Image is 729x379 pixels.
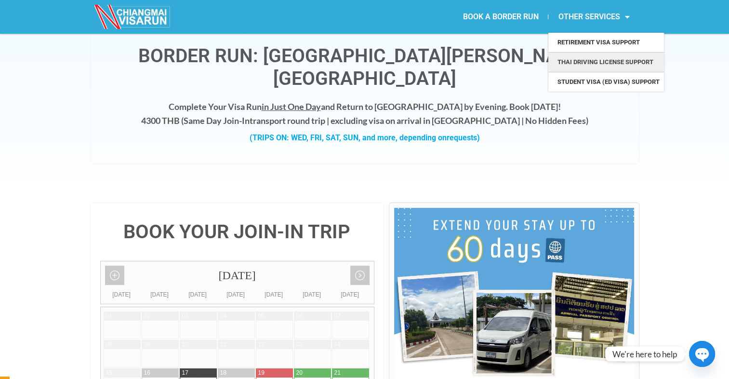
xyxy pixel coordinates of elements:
a: BOOK A BORDER RUN [453,6,548,28]
div: 07 [334,312,341,320]
div: 05 [258,312,265,320]
h1: Border Run: [GEOGRAPHIC_DATA][PERSON_NAME][GEOGRAPHIC_DATA] [100,45,629,90]
strong: Same Day Join-In [184,115,250,126]
a: Retirement Visa Support [548,33,664,52]
div: 02 [144,312,150,320]
span: in Just One Day [262,101,321,112]
div: 17 [182,369,188,377]
div: 09 [144,340,150,349]
div: [DATE] [217,290,255,299]
div: 19 [258,369,265,377]
div: [DATE] [331,290,369,299]
div: 16 [144,369,150,377]
strong: (TRIPS ON: WED, FRI, SAT, SUN, and more, depending on [250,133,480,142]
div: 01 [106,312,112,320]
h4: BOOK YOUR JOIN-IN TRIP [100,222,374,242]
div: 10 [182,340,188,349]
div: [DATE] [101,261,374,290]
span: requests) [447,133,480,142]
div: 15 [106,369,112,377]
ul: OTHER SERVICES [548,33,664,92]
div: 06 [296,312,303,320]
div: 18 [220,369,226,377]
div: 12 [258,340,265,349]
div: 11 [220,340,226,349]
a: Student Visa (ED Visa) Support [548,72,664,92]
div: 08 [106,340,112,349]
div: [DATE] [255,290,293,299]
div: [DATE] [141,290,179,299]
div: [DATE] [293,290,331,299]
div: 04 [220,312,226,320]
div: 21 [334,369,341,377]
div: 13 [296,340,303,349]
div: [DATE] [103,290,141,299]
div: 03 [182,312,188,320]
div: 20 [296,369,303,377]
nav: Menu [364,6,639,28]
div: 14 [334,340,341,349]
a: Thai Driving License Support [548,53,664,72]
div: [DATE] [179,290,217,299]
h4: Complete Your Visa Run and Return to [GEOGRAPHIC_DATA] by Evening. Book [DATE]! 4300 THB ( transp... [100,100,629,128]
a: OTHER SERVICES [548,6,639,28]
